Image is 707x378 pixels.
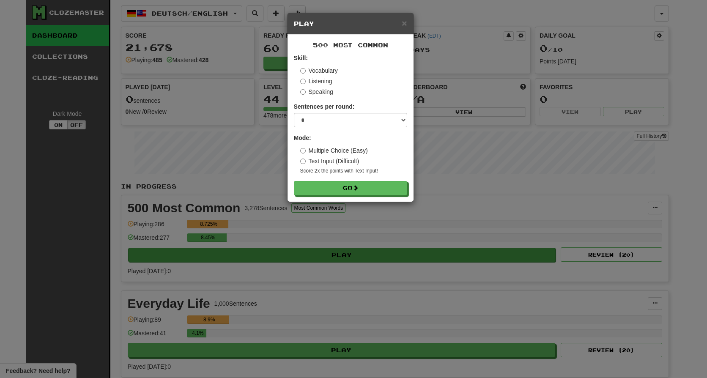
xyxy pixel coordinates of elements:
strong: Skill: [294,55,308,61]
input: Text Input (Difficult) [300,159,306,164]
input: Speaking [300,89,306,95]
label: Multiple Choice (Easy) [300,146,368,155]
small: Score 2x the points with Text Input ! [300,167,407,175]
input: Multiple Choice (Easy) [300,148,306,153]
label: Text Input (Difficult) [300,157,359,165]
input: Listening [300,79,306,84]
button: Close [402,19,407,27]
input: Vocabulary [300,68,306,74]
label: Vocabulary [300,66,338,75]
label: Listening [300,77,332,85]
label: Sentences per round: [294,102,355,111]
button: Go [294,181,407,195]
span: 500 Most Common [313,41,388,49]
strong: Mode: [294,134,311,141]
span: × [402,18,407,28]
h5: Play [294,19,407,28]
label: Speaking [300,88,333,96]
